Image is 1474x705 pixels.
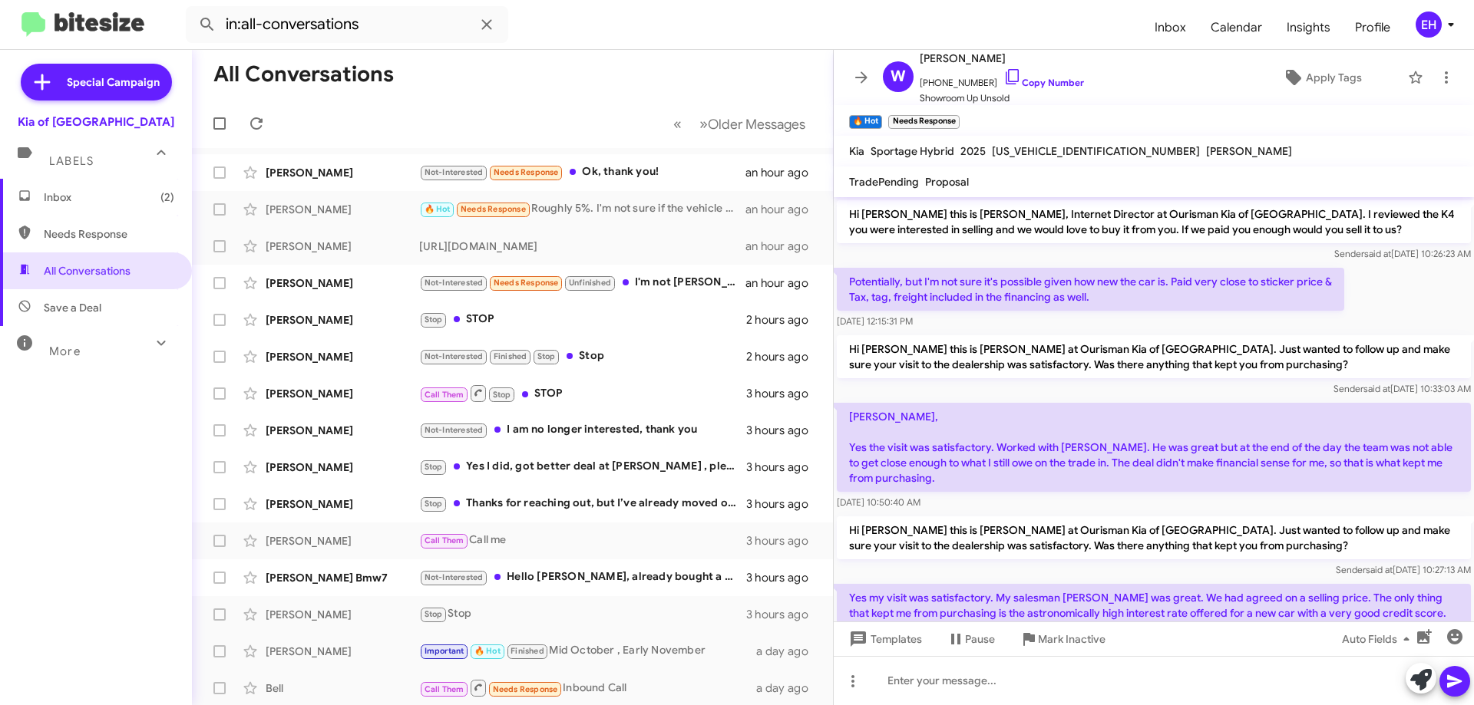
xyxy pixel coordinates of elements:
[419,200,745,218] div: Roughly 5%. I'm not sure if the vehicle price changes it would be worth it. Kind of defeats the p...
[960,144,986,158] span: 2025
[1334,383,1471,394] span: Sender [DATE] 10:33:03 AM
[846,625,922,653] span: Templates
[511,646,544,656] span: Finished
[266,349,419,364] div: [PERSON_NAME]
[425,572,484,582] span: Not-Interested
[474,646,501,656] span: 🔥 Hot
[837,200,1471,243] p: Hi [PERSON_NAME] this is [PERSON_NAME], Internet Director at Ourisman Kia of [GEOGRAPHIC_DATA]. I...
[925,175,969,189] span: Proposal
[266,570,419,585] div: [PERSON_NAME] Bmw7
[837,315,913,327] span: [DATE] 12:15:31 PM
[690,108,815,140] button: Next
[745,239,821,254] div: an hour ago
[425,462,443,472] span: Stop
[44,300,101,315] span: Save a Deal
[756,680,821,696] div: a day ago
[419,274,745,292] div: I'm not [PERSON_NAME] and I'm not in the market. Thanks
[837,268,1344,311] p: Potentially, but I'm not sure it's possible given how new the car is. Paid very close to sticker ...
[213,62,394,87] h1: All Conversations
[746,496,821,512] div: 3 hours ago
[849,144,864,158] span: Kia
[745,165,821,180] div: an hour ago
[266,275,419,291] div: [PERSON_NAME]
[746,386,821,401] div: 3 hours ago
[425,609,443,619] span: Stop
[1416,12,1442,38] div: EH
[888,115,959,129] small: Needs Response
[1274,5,1343,50] a: Insights
[1243,64,1400,91] button: Apply Tags
[699,114,708,133] span: »
[425,315,443,324] span: Stop
[419,348,746,365] div: Stop
[425,351,484,361] span: Not-Interested
[266,165,419,180] div: [PERSON_NAME]
[266,460,419,475] div: [PERSON_NAME]
[419,495,746,512] div: Thanks for reaching out, but I’ve already moved on from the market. Please remove me from your co...
[266,312,419,328] div: [PERSON_NAME]
[849,115,882,129] small: 🔥 Hot
[18,114,174,130] div: Kia of [GEOGRAPHIC_DATA]
[745,275,821,291] div: an hour ago
[494,351,527,361] span: Finished
[266,607,419,622] div: [PERSON_NAME]
[708,116,805,133] span: Older Messages
[1003,77,1084,88] a: Copy Number
[266,680,419,696] div: Bell
[837,335,1471,378] p: Hi [PERSON_NAME] this is [PERSON_NAME] at Ourisman Kia of [GEOGRAPHIC_DATA]. Just wanted to follo...
[425,646,464,656] span: Important
[419,311,746,328] div: STOP
[569,278,611,288] span: Unfinished
[1198,5,1274,50] a: Calendar
[837,584,1471,642] p: Yes my visit was satisfactory. My salesman [PERSON_NAME] was great. We had agreed on a selling pr...
[266,496,419,512] div: [PERSON_NAME]
[493,390,511,400] span: Stop
[67,74,160,90] span: Special Campaign
[419,642,756,660] div: Mid October , Early November
[266,423,419,438] div: [PERSON_NAME]
[1343,5,1403,50] a: Profile
[1363,383,1390,394] span: said at
[266,239,419,254] div: [PERSON_NAME]
[419,605,746,623] div: Stop
[837,496,920,508] span: [DATE] 10:50:40 AM
[1403,12,1457,38] button: EH
[1366,564,1393,575] span: said at
[425,167,484,177] span: Not-Interested
[493,684,558,694] span: Needs Response
[461,204,526,214] span: Needs Response
[934,625,1007,653] button: Pause
[266,202,419,217] div: [PERSON_NAME]
[44,263,131,278] span: All Conversations
[425,535,464,545] span: Call Them
[992,144,1200,158] span: [US_VEHICLE_IDENTIFICATION_NUMBER]
[849,175,919,189] span: TradePending
[494,278,559,288] span: Needs Response
[160,189,174,205] span: (2)
[425,204,451,214] span: 🔥 Hot
[1206,144,1292,158] span: [PERSON_NAME]
[425,425,484,435] span: Not-Interested
[1142,5,1198,50] a: Inbox
[494,167,559,177] span: Needs Response
[756,644,821,659] div: a day ago
[1038,625,1105,653] span: Mark Inactive
[1330,625,1428,653] button: Auto Fields
[21,64,172,100] a: Special Campaign
[49,344,81,358] span: More
[834,625,934,653] button: Templates
[425,278,484,288] span: Not-Interested
[44,226,174,242] span: Needs Response
[746,312,821,328] div: 2 hours ago
[419,239,745,254] div: [URL][DOMAIN_NAME]
[746,460,821,475] div: 3 hours ago
[745,202,821,217] div: an hour ago
[1336,564,1471,575] span: Sender [DATE] 10:27:13 AM
[44,189,174,205] span: Inbox
[419,384,746,403] div: STOP
[186,6,508,43] input: Search
[837,516,1471,559] p: Hi [PERSON_NAME] this is [PERSON_NAME] at Ourisman Kia of [GEOGRAPHIC_DATA]. Just wanted to follo...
